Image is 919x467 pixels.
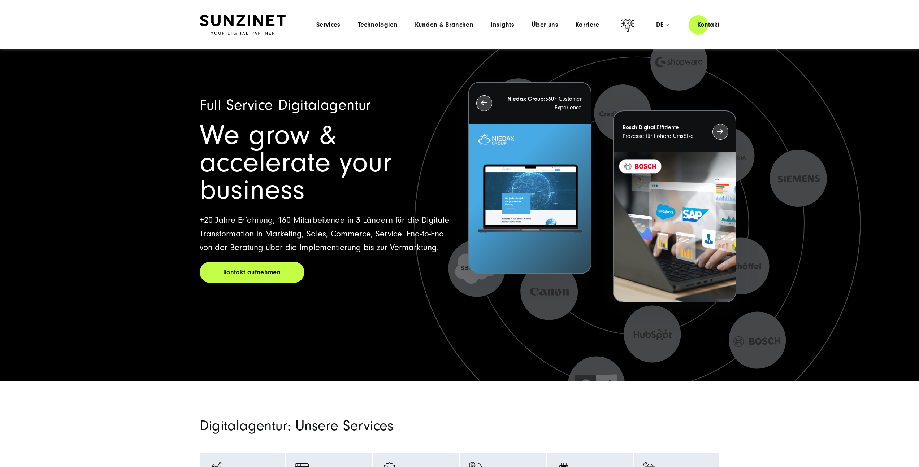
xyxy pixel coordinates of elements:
p: Effiziente Prozesse für höhere Umsätze [623,123,699,140]
button: Niedax Group:360° Customer Experience Letztes Projekt von Niedax. Ein Laptop auf dem die Niedax W... [468,82,591,274]
a: Insights [491,21,514,29]
h1: We grow & accelerate your business [200,122,451,204]
strong: Bosch Digital: [623,124,657,131]
strong: Niedax Group: [507,96,545,102]
img: BOSCH - Kundeprojekt - Digital Transformation Agentur SUNZINET [614,152,735,302]
p: 360° Customer Experience [505,95,582,112]
a: Kontakt [689,14,728,35]
a: Technologien [358,21,398,29]
a: Kunden & Branchen [415,21,473,29]
span: Full Service Digitalagentur [200,97,371,114]
img: Letztes Projekt von Niedax. Ein Laptop auf dem die Niedax Website geöffnet ist, auf blauem Hinter... [469,124,591,274]
a: Über uns [532,21,558,29]
a: Services [316,21,341,29]
a: Kontakt aufnehmen [200,262,304,283]
h2: Digitalagentur: Unsere Services [200,417,543,435]
a: Karriere [576,21,599,29]
div: de [656,21,669,29]
button: Bosch Digital:Effiziente Prozesse für höhere Umsätze BOSCH - Kundeprojekt - Digital Transformatio... [613,110,736,303]
img: SUNZINET Full Service Digital Agentur [200,15,286,35]
p: +20 Jahre Erfahrung, 160 Mitarbeitende in 3 Ländern für die Digitale Transformation in Marketing,... [200,213,451,254]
